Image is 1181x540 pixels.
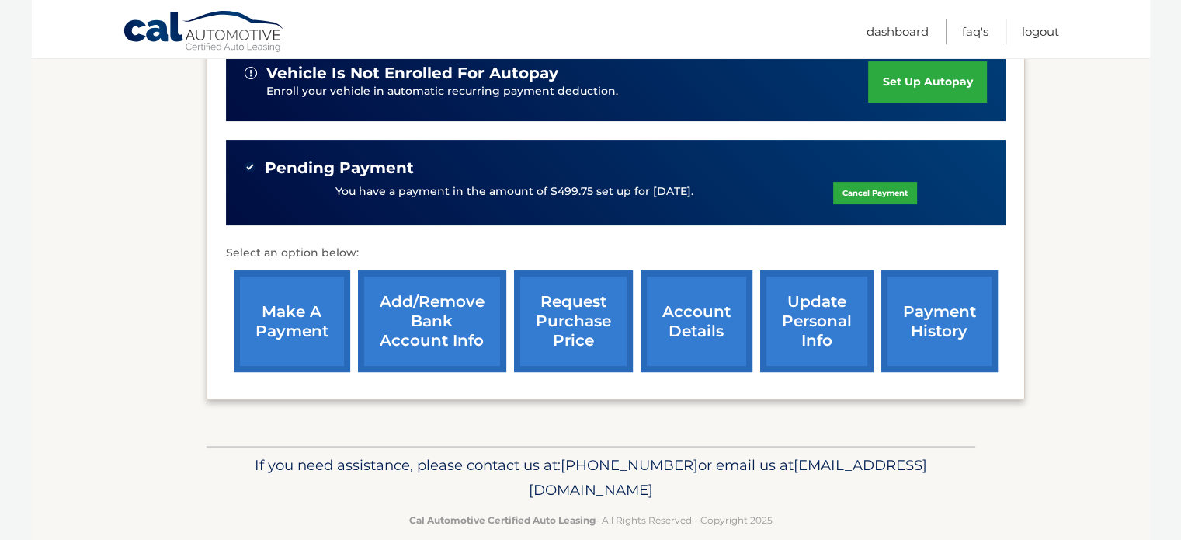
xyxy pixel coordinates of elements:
[234,270,350,372] a: make a payment
[217,453,965,503] p: If you need assistance, please contact us at: or email us at
[335,183,693,200] p: You have a payment in the amount of $499.75 set up for [DATE].
[868,61,986,103] a: set up autopay
[217,512,965,528] p: - All Rights Reserved - Copyright 2025
[641,270,752,372] a: account details
[266,83,869,100] p: Enroll your vehicle in automatic recurring payment deduction.
[867,19,929,44] a: Dashboard
[245,67,257,79] img: alert-white.svg
[962,19,988,44] a: FAQ's
[265,159,414,178] span: Pending Payment
[1022,19,1059,44] a: Logout
[409,514,596,526] strong: Cal Automotive Certified Auto Leasing
[245,162,255,172] img: check-green.svg
[358,270,506,372] a: Add/Remove bank account info
[760,270,874,372] a: update personal info
[226,244,1006,263] p: Select an option below:
[561,456,698,474] span: [PHONE_NUMBER]
[123,10,286,55] a: Cal Automotive
[266,64,558,83] span: vehicle is not enrolled for autopay
[529,456,927,499] span: [EMAIL_ADDRESS][DOMAIN_NAME]
[514,270,633,372] a: request purchase price
[881,270,998,372] a: payment history
[833,182,917,204] a: Cancel Payment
